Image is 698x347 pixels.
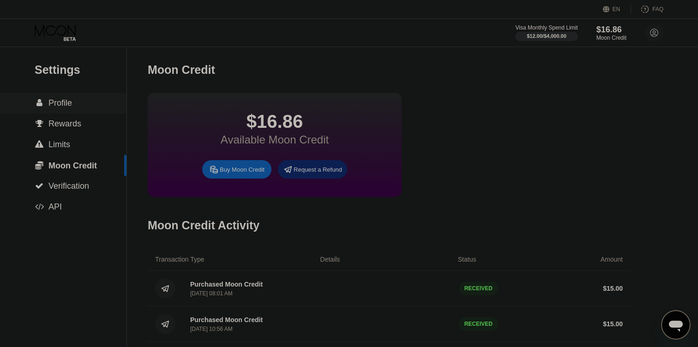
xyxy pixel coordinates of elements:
div: EN [613,6,620,12]
div: Transaction Type [155,256,205,263]
div: Details [320,256,340,263]
div: $ 15.00 [603,285,623,292]
div: [DATE] 10:56 AM [190,326,233,332]
span:  [35,203,44,211]
span: Verification [48,181,89,191]
div: $16.86 [596,25,626,35]
span:  [35,161,43,170]
div: Amount [601,256,623,263]
div: Purchased Moon Credit [190,316,263,323]
div: EN [603,5,631,14]
div:  [35,140,44,149]
div: $ 15.00 [603,320,623,328]
div:  [35,182,44,190]
div: Available Moon Credit [221,133,329,146]
span:  [36,99,42,107]
div: Purchased Moon Credit [190,281,263,288]
div: Moon Credit [596,35,626,41]
iframe: Button to launch messaging window [661,310,691,340]
div: $12.00 / $4,000.00 [527,33,566,39]
div: Request a Refund [294,166,342,173]
div: $16.86Moon Credit [596,25,626,41]
div: FAQ [631,5,663,14]
span: API [48,202,62,211]
div: RECEIVED [459,317,498,331]
div: Moon Credit [148,63,215,77]
span: Limits [48,140,70,149]
span: Moon Credit [48,161,97,170]
span: Profile [48,98,72,108]
div:  [35,120,44,128]
div: Visa Monthly Spend Limit [515,24,578,31]
span: Rewards [48,119,81,128]
div: FAQ [652,6,663,12]
div: Request a Refund [278,160,347,179]
div: Buy Moon Credit [202,160,271,179]
span:  [35,140,43,149]
span:  [36,120,43,128]
div:  [35,161,44,170]
div: Status [458,256,476,263]
div: RECEIVED [459,281,498,295]
div: [DATE] 08:01 AM [190,290,233,297]
div: $16.86 [221,111,329,132]
div: Buy Moon Credit [220,166,265,173]
div:  [35,99,44,107]
div: Settings [35,63,126,77]
span:  [35,182,43,190]
div: Visa Monthly Spend Limit$12.00/$4,000.00 [515,24,578,41]
div: Moon Credit Activity [148,219,259,232]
